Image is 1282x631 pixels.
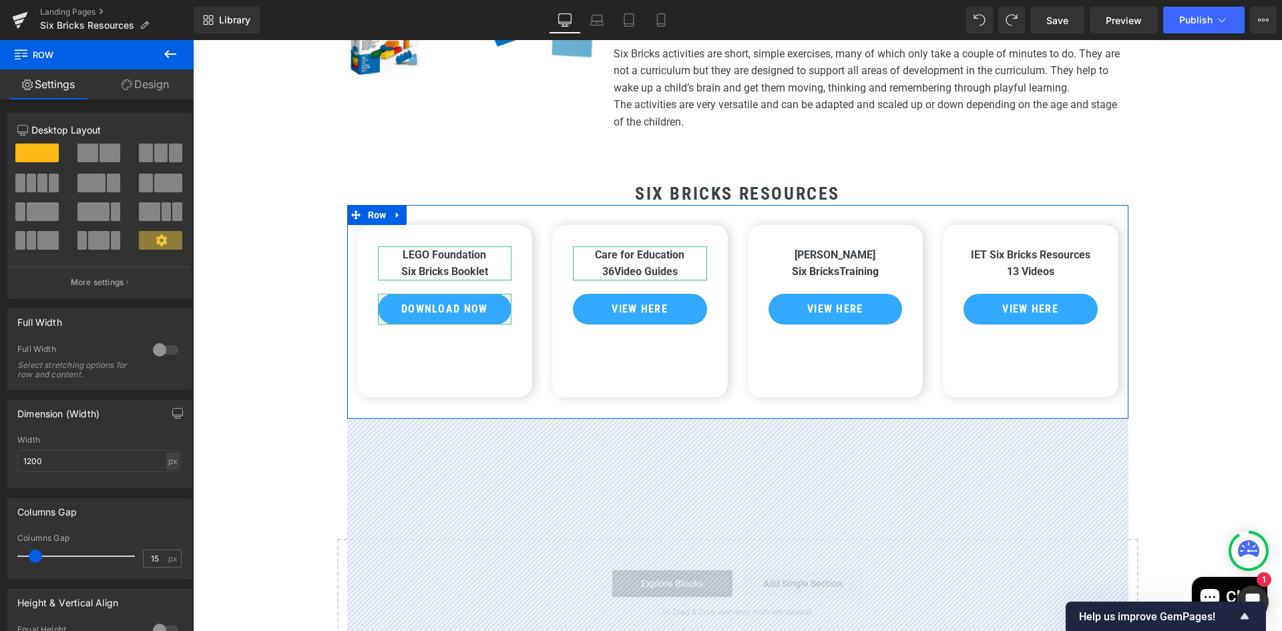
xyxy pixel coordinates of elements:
[17,590,118,608] div: Height & Vertical Align
[194,7,260,33] a: New Library
[17,499,77,517] div: Columns Gap
[208,262,294,275] span: Download Now
[778,208,897,221] b: IET Six Bricks Resources
[97,69,194,99] a: Design
[814,225,861,238] b: 13 Videos
[1090,7,1158,33] a: Preview
[1106,13,1142,27] span: Preview
[380,254,514,284] a: View Here
[17,534,182,543] div: Columns Gap
[219,14,250,26] span: Library
[549,7,581,33] a: Desktop
[613,7,645,33] a: Tablet
[771,254,905,284] a: View Here
[576,254,710,284] a: View Here
[17,361,138,379] div: Select stretching options for row and content.
[645,7,677,33] a: Mobile
[998,7,1025,33] button: Redo
[419,262,475,275] span: View Here
[1046,13,1068,27] span: Save
[40,20,134,31] span: Six Bricks Resources
[809,262,865,275] span: View Here
[17,435,182,445] div: Width
[599,208,686,238] b: [PERSON_NAME] Six Bricks Training
[409,225,485,238] b: 36Video Guides
[614,262,670,275] span: View Here
[402,208,491,221] b: Care for Education
[1250,7,1277,33] button: More
[995,537,1078,580] inbox-online-store-chat: Shopify online store chat
[196,165,214,185] a: Expand / Collapse
[168,554,180,563] span: px
[966,7,993,33] button: Undo
[17,401,99,419] div: Dimension (Width)
[17,309,62,328] div: Full Width
[8,266,191,298] button: More settings
[154,144,935,164] h2: SIX BRICKS Resources
[40,7,194,17] a: Landing Pages
[166,452,180,470] div: px
[17,344,140,358] div: Full Width
[17,450,182,472] input: auto
[185,254,319,284] a: Download Now
[1179,15,1213,25] span: Publish
[1079,610,1237,623] span: Help us improve GemPages!
[421,56,935,90] p: The activities are very versatile and can be adapted and scaled up or down depending on the age a...
[581,7,613,33] a: Laptop
[71,276,124,288] p: More settings
[1163,7,1245,33] button: Publish
[1079,608,1253,624] button: Show survey - Help us improve GemPages!
[1237,586,1269,618] div: Open Intercom Messenger
[421,5,935,57] p: Six Bricks activities are short, simple exercises, many of which only take a couple of minutes to...
[13,40,147,69] span: Row
[17,123,182,137] p: Desktop Layout
[172,165,197,185] span: Row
